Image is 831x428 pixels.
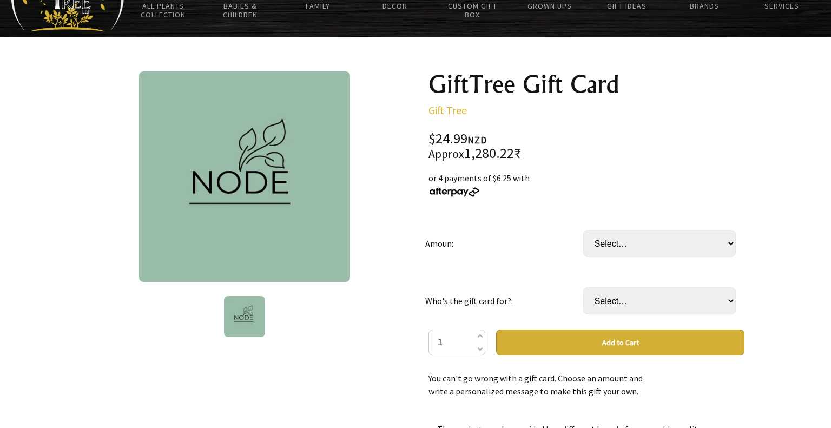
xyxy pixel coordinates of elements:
img: GiftTree Gift Card [139,71,349,282]
td: Who's the gift card for?: [425,272,583,330]
span: NZD [467,134,487,146]
h1: GiftTree Gift Card [428,71,744,97]
button: Add to Cart [496,330,744,355]
td: Amoun: [425,215,583,272]
small: Approx [428,147,464,161]
a: Gift Tree [428,103,467,117]
img: GiftTree Gift Card [224,296,265,337]
img: Afterpay [428,187,480,197]
div: or 4 payments of $6.25 with [428,172,744,197]
div: $24.99 1,280.22₹ [428,132,744,161]
div: You can't go wrong with a gift card. Choose an amount and write a personalized message to make th... [428,372,744,398]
